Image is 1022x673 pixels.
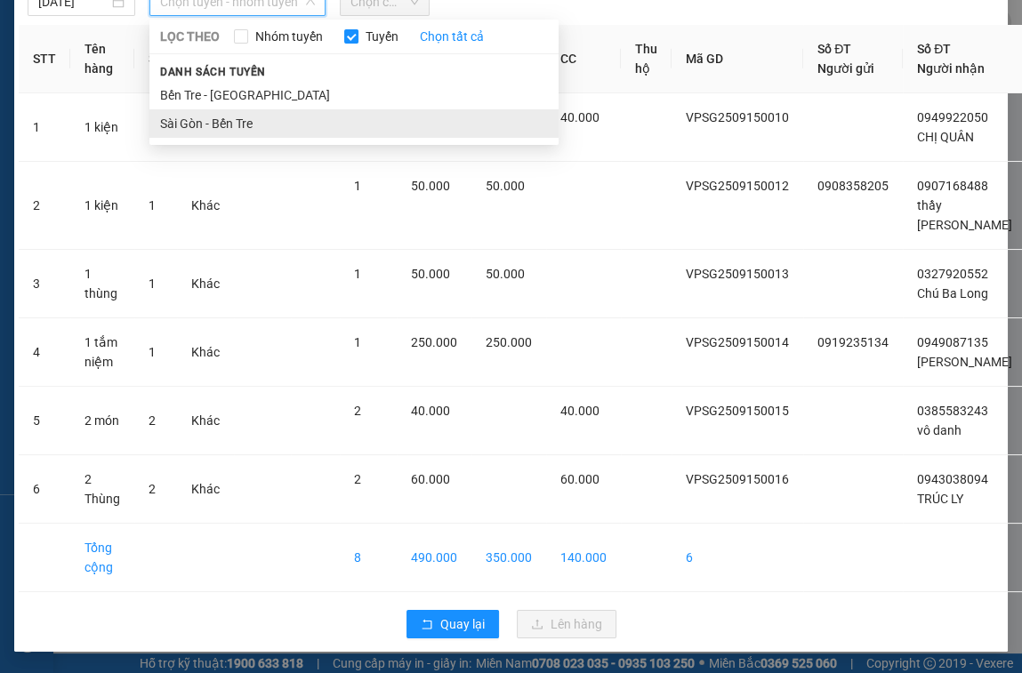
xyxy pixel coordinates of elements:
[19,455,70,524] td: 6
[917,335,988,349] span: 0949087135
[686,179,789,193] span: VPSG2509150012
[160,27,220,46] span: LỌC THEO
[686,110,789,124] span: VPSG2509150010
[560,472,600,486] span: 60.000
[123,99,135,111] span: environment
[917,130,974,144] span: CHỊ QUÂN
[149,120,156,134] span: 1
[248,27,330,46] span: Nhóm tuyến
[9,76,123,134] li: VP [GEOGRAPHIC_DATA]
[686,404,789,418] span: VPSG2509150015
[123,76,237,95] li: VP [PERSON_NAME]
[817,335,889,349] span: 0919235134
[917,492,963,506] span: TRÚC LY
[354,404,361,418] span: 2
[9,9,71,71] img: logo.jpg
[420,27,484,46] a: Chọn tất cả
[354,179,361,193] span: 1
[19,318,70,387] td: 4
[917,423,962,437] span: vô danh
[672,25,803,93] th: Mã GD
[70,387,134,455] td: 2 món
[70,25,134,93] th: Tên hàng
[19,387,70,455] td: 5
[421,618,433,632] span: rollback
[546,524,621,592] td: 140.000
[917,42,951,56] span: Số ĐT
[149,276,156,291] span: 1
[411,267,450,281] span: 50.000
[686,335,789,349] span: VPSG2509150014
[149,345,156,359] span: 1
[19,93,70,162] td: 1
[560,110,600,124] span: 40.000
[917,286,988,300] span: Chú Ba Long
[177,318,234,387] td: Khác
[471,524,546,592] td: 350.000
[397,524,471,592] td: 490.000
[517,610,616,638] button: uploadLên hàng
[411,179,450,193] span: 50.000
[138,117,209,132] b: 0325384623
[70,250,134,318] td: 1 thùng
[9,9,258,43] li: Nhà xe Tiến Đạt
[686,472,789,486] span: VPSG2509150016
[177,455,234,524] td: Khác
[19,250,70,318] td: 3
[70,455,134,524] td: 2 Thùng
[149,81,559,109] li: Bến Tre - [GEOGRAPHIC_DATA]
[149,109,559,138] li: Sài Gòn - Bến Tre
[354,267,361,281] span: 1
[149,198,156,212] span: 1
[123,118,135,131] span: phone
[134,25,177,93] th: SL
[411,404,450,418] span: 40.000
[621,25,672,93] th: Thu hộ
[917,110,988,124] span: 0949922050
[672,524,803,592] td: 6
[406,610,499,638] button: rollbackQuay lại
[817,42,851,56] span: Số ĐT
[70,162,134,250] td: 1 kiện
[354,472,361,486] span: 2
[411,335,457,349] span: 250.000
[917,355,1012,369] span: [PERSON_NAME]
[358,27,406,46] span: Tuyến
[19,25,70,93] th: STT
[917,404,988,418] span: 0385583243
[70,93,134,162] td: 1 kiện
[546,25,621,93] th: CC
[19,162,70,250] td: 2
[138,98,221,112] b: Chợ Tiên Thuỷ
[354,335,361,349] span: 1
[486,179,525,193] span: 50.000
[177,162,234,250] td: Khác
[917,61,985,76] span: Người nhận
[817,179,889,193] span: 0908358205
[917,472,988,486] span: 0943038094
[149,413,156,428] span: 2
[70,318,134,387] td: 1 tắm niệm
[177,387,234,455] td: Khác
[149,64,277,80] span: Danh sách tuyến
[917,179,988,193] span: 0907168488
[340,524,397,592] td: 8
[440,614,485,634] span: Quay lại
[917,267,988,281] span: 0327920552
[917,198,1012,232] span: thầy [PERSON_NAME]
[686,267,789,281] span: VPSG2509150013
[411,472,450,486] span: 60.000
[817,61,874,76] span: Người gửi
[149,482,156,496] span: 2
[560,404,600,418] span: 40.000
[177,250,234,318] td: Khác
[70,524,134,592] td: Tổng cộng
[486,267,525,281] span: 50.000
[486,335,532,349] span: 250.000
